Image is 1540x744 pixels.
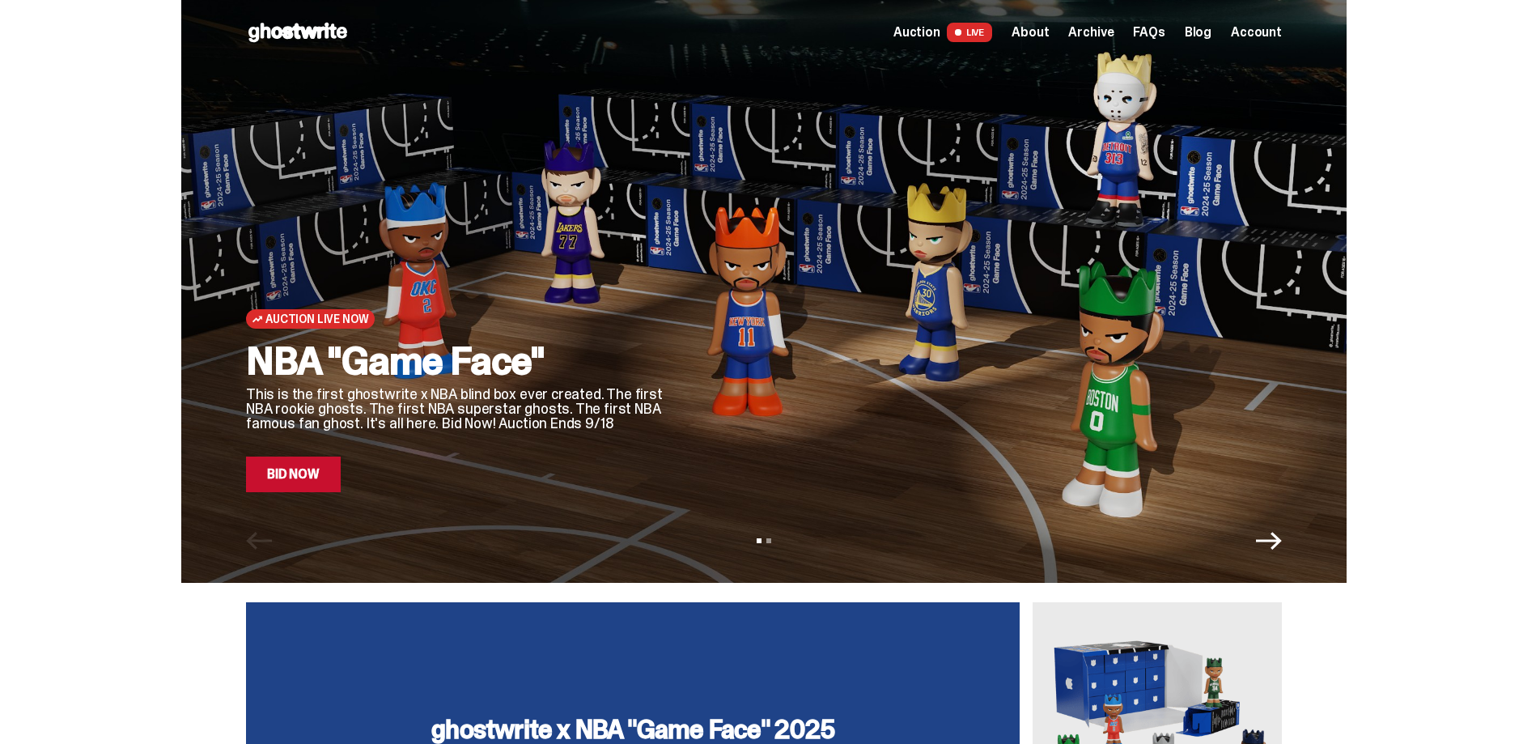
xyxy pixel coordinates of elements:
a: Account [1231,26,1282,39]
a: Archive [1068,26,1114,39]
a: Blog [1185,26,1211,39]
h2: NBA "Game Face" [246,342,667,381]
span: LIVE [947,23,993,42]
button: View slide 2 [766,538,771,543]
button: View slide 1 [757,538,762,543]
p: This is the first ghostwrite x NBA blind box ever created. The first NBA rookie ghosts. The first... [246,387,667,431]
span: Auction [893,26,940,39]
a: About [1012,26,1049,39]
a: Auction LIVE [893,23,992,42]
button: Next [1256,528,1282,554]
a: FAQs [1133,26,1165,39]
h3: ghostwrite x NBA "Game Face" 2025 [431,716,834,742]
a: Bid Now [246,457,341,492]
span: Auction Live Now [265,312,368,325]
